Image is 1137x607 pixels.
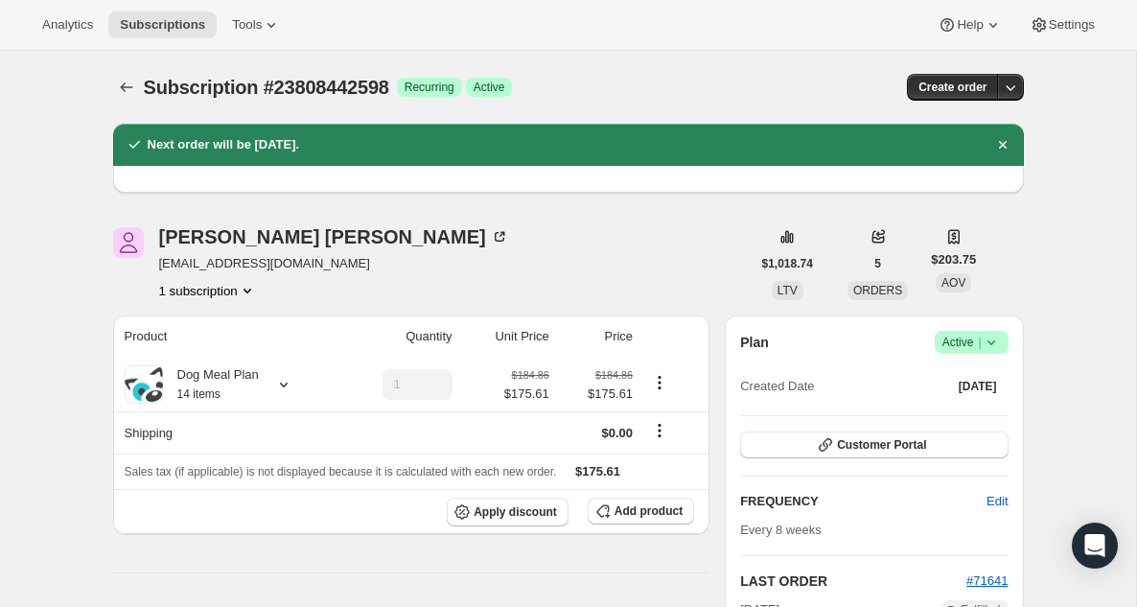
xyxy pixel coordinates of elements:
div: [PERSON_NAME] [PERSON_NAME] [159,227,509,246]
span: Tools [232,17,262,33]
span: Create order [918,80,986,95]
div: Dog Meal Plan [163,365,259,404]
th: Quantity [337,315,458,358]
button: Subscriptions [113,74,140,101]
th: Shipping [113,411,337,454]
button: Subscriptions [108,12,217,38]
h2: LAST ORDER [740,572,966,591]
span: Apply discount [474,504,557,520]
div: Open Intercom Messenger [1072,523,1118,569]
span: $1,018.74 [762,256,813,271]
button: #71641 [966,572,1008,591]
button: Customer Portal [740,432,1008,458]
span: [DATE] [959,379,997,394]
span: 5 [874,256,881,271]
button: Add product [588,498,694,525]
button: Analytics [31,12,104,38]
th: Price [555,315,638,358]
button: Tools [220,12,292,38]
span: Edit [986,492,1008,511]
span: LTV [777,284,798,297]
span: Help [957,17,983,33]
small: $184.86 [595,369,633,381]
button: Settings [1018,12,1106,38]
img: product img [125,367,163,402]
span: $175.61 [575,464,620,479]
button: 5 [863,250,893,277]
span: Add product [615,503,683,519]
th: Product [113,315,337,358]
span: ORDERS [853,284,902,297]
span: Sales tax (if applicable) is not displayed because it is calculated with each new order. [125,465,557,479]
button: Dismiss notification [989,131,1016,158]
span: $0.00 [602,426,634,440]
span: Recurring [405,80,454,95]
button: Edit [975,486,1019,517]
button: Shipping actions [644,420,675,441]
span: $175.61 [561,385,633,404]
span: [EMAIL_ADDRESS][DOMAIN_NAME] [159,254,509,273]
span: Active [474,80,505,95]
span: $175.61 [504,385,549,404]
span: Every 8 weeks [740,523,822,537]
span: Subscription #23808442598 [144,77,389,98]
span: Active [942,333,1001,352]
th: Unit Price [458,315,555,358]
button: Product actions [644,372,675,393]
span: Created Date [740,377,814,396]
small: $184.86 [512,369,549,381]
span: Customer Portal [837,437,926,453]
button: $1,018.74 [751,250,824,277]
h2: FREQUENCY [740,492,986,511]
h2: Plan [740,333,769,352]
span: sophia Lin [113,227,144,258]
span: AOV [941,276,965,290]
a: #71641 [966,573,1008,588]
h2: Next order will be [DATE]. [148,135,300,154]
button: Product actions [159,281,257,300]
span: Settings [1049,17,1095,33]
span: | [978,335,981,350]
button: [DATE] [947,373,1009,400]
button: Apply discount [447,498,568,526]
button: Create order [907,74,998,101]
span: $203.75 [931,250,976,269]
button: Help [926,12,1013,38]
span: Subscriptions [120,17,205,33]
small: 14 items [177,387,220,401]
span: Analytics [42,17,93,33]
